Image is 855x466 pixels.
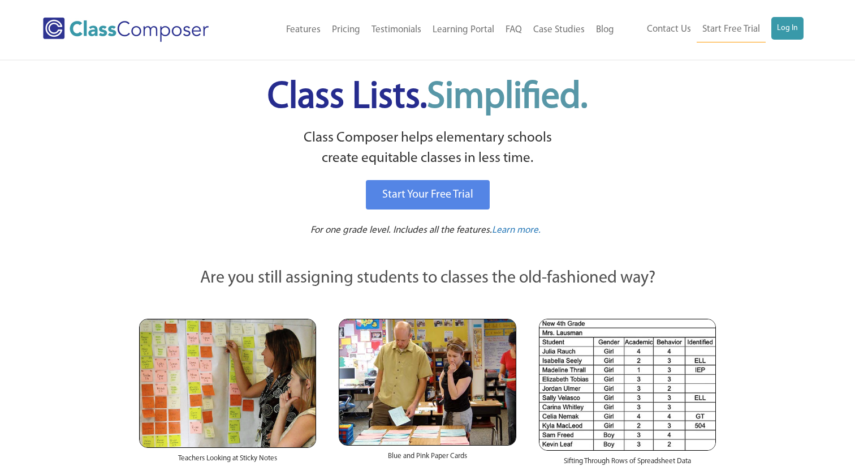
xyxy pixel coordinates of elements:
img: Spreadsheets [539,319,716,451]
a: FAQ [500,18,528,42]
a: Learn more. [492,224,541,238]
p: Class Composer helps elementary schools create equitable classes in less time. [137,128,718,169]
span: Simplified. [427,79,588,116]
span: Start Your Free Trial [382,189,473,200]
a: Start Free Trial [697,17,766,42]
a: Case Studies [528,18,590,42]
nav: Header Menu [620,17,804,42]
a: Contact Us [641,17,697,42]
img: Class Composer [43,18,209,42]
img: Teachers Looking at Sticky Notes [139,319,316,448]
a: Log In [771,17,804,40]
a: Learning Portal [427,18,500,42]
a: Pricing [326,18,366,42]
a: Features [280,18,326,42]
a: Testimonials [366,18,427,42]
a: Start Your Free Trial [366,180,490,210]
nav: Header Menu [244,18,620,42]
img: Blue and Pink Paper Cards [339,319,516,445]
span: For one grade level. Includes all the features. [310,225,492,235]
span: Learn more. [492,225,541,235]
p: Are you still assigning students to classes the old-fashioned way? [139,266,716,291]
a: Blog [590,18,620,42]
span: Class Lists. [267,79,588,116]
